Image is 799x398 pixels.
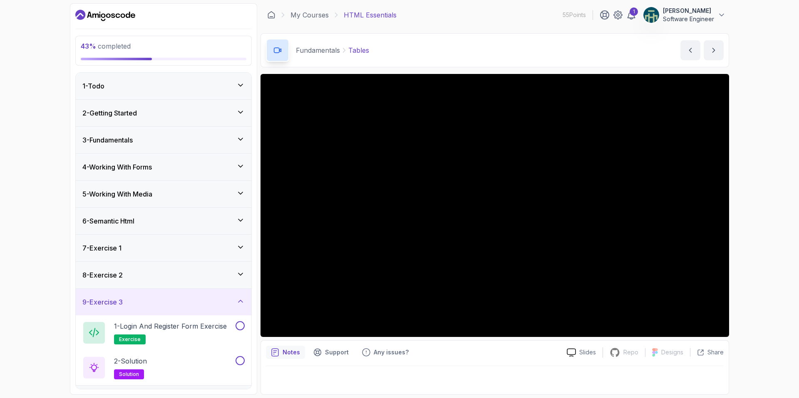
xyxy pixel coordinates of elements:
[82,321,245,344] button: 1-Login and Register Form Exerciseexercise
[626,10,636,20] a: 1
[82,189,152,199] h3: 5 - Working With Media
[119,336,141,343] span: exercise
[82,81,104,91] h3: 1 - Todo
[82,243,122,253] h3: 7 - Exercise 1
[76,154,251,180] button: 4-Working With Forms
[82,135,133,145] h3: 3 - Fundamentals
[663,7,714,15] p: [PERSON_NAME]
[82,108,137,118] h3: 2 - Getting Started
[75,9,135,22] a: Dashboard
[119,371,139,378] span: solution
[81,42,96,50] span: 43 %
[114,321,227,331] p: 1 - Login and Register Form Exercise
[308,346,354,359] button: Support button
[325,348,349,356] p: Support
[267,11,275,19] a: Dashboard
[76,181,251,207] button: 5-Working With Media
[344,10,397,20] p: HTML Essentials
[76,289,251,315] button: 9-Exercise 3
[266,346,305,359] button: notes button
[82,216,134,226] h3: 6 - Semantic Html
[76,235,251,261] button: 7-Exercise 1
[76,127,251,153] button: 3-Fundamentals
[114,356,147,366] p: 2 - Solution
[579,348,596,356] p: Slides
[283,348,300,356] p: Notes
[261,74,729,337] iframe: 8 - Forms
[680,40,700,60] button: previous content
[76,100,251,126] button: 2-Getting Started
[81,42,131,50] span: completed
[560,348,603,357] a: Slides
[690,348,724,356] button: Share
[82,297,123,307] h3: 9 - Exercise 3
[374,348,409,356] p: Any issues?
[704,40,724,60] button: next content
[76,262,251,288] button: 8-Exercise 2
[76,208,251,234] button: 6-Semantic Html
[661,348,683,356] p: Designs
[82,162,152,172] h3: 4 - Working With Forms
[290,10,329,20] a: My Courses
[663,15,714,23] p: Software Engineer
[296,45,340,55] p: Fundamentals
[563,11,586,19] p: 55 Points
[82,356,245,379] button: 2-Solutionsolution
[643,7,726,23] button: user profile image[PERSON_NAME]Software Engineer
[82,270,123,280] h3: 8 - Exercise 2
[623,348,638,356] p: Repo
[76,73,251,99] button: 1-Todo
[357,346,414,359] button: Feedback button
[630,7,638,16] div: 1
[643,7,659,23] img: user profile image
[707,348,724,356] p: Share
[348,45,369,55] p: Tables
